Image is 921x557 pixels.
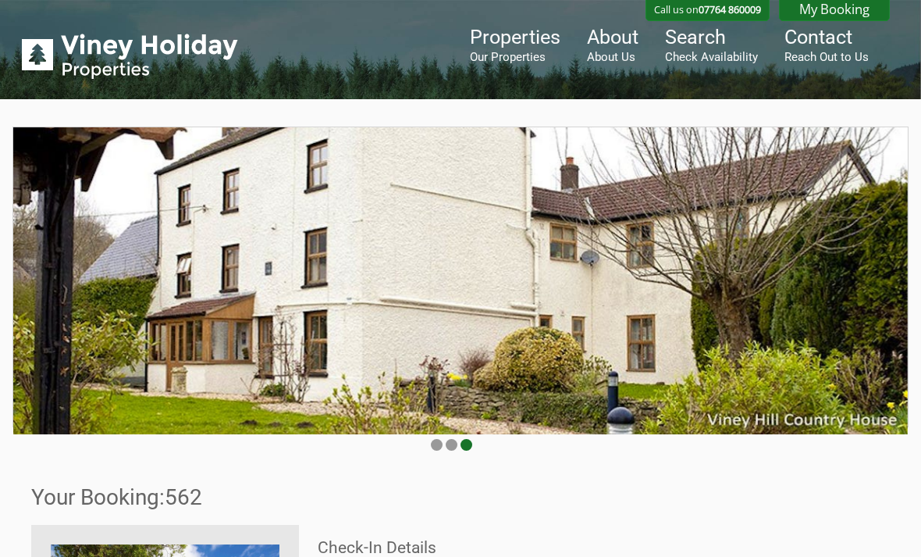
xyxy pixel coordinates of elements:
[470,50,560,64] small: Our Properties
[665,26,758,64] a: SearchCheck Availability
[587,50,638,64] small: About Us
[665,50,758,64] small: Check Availability
[654,3,761,16] p: Call us on
[31,484,871,510] h1: 562
[784,50,869,64] small: Reach Out to Us
[318,538,859,557] h2: Check-In Details
[31,484,165,510] a: Your Booking:
[470,26,560,64] a: PropertiesOur Properties
[699,3,761,16] a: 07764 860009
[587,26,638,64] a: AboutAbout Us
[22,34,238,79] img: Viney Holiday Properties
[784,26,869,64] a: ContactReach Out to Us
